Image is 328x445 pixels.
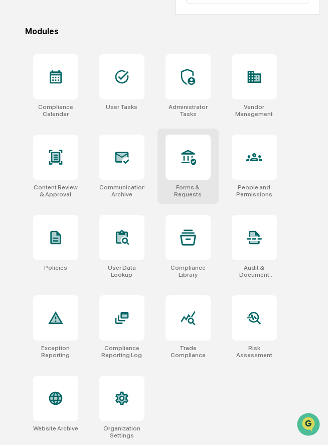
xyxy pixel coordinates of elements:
div: Vendor Management [232,103,277,118]
div: User Data Lookup [99,264,144,278]
a: 🖐️Preclearance [6,123,69,141]
div: Policies [44,264,67,271]
div: Trade Compliance [166,345,211,359]
a: Powered byPylon [71,170,121,178]
div: Compliance Calendar [33,103,78,118]
span: Pylon [100,170,121,178]
div: Content Review & Approval [33,184,78,198]
div: Communications Archive [99,184,144,198]
div: Exception Reporting [33,345,78,359]
div: Modules [25,27,320,36]
div: Compliance Reporting Log [99,345,144,359]
div: Audit & Document Logs [232,264,277,278]
p: How can we help? [10,21,183,37]
img: 1746055101610-c473b297-6a78-478c-a979-82029cc54cd1 [10,77,28,95]
iframe: Open customer support [296,412,323,439]
div: People and Permissions [232,184,277,198]
div: 🔎 [10,147,18,155]
div: Website Archive [33,425,78,432]
div: User Tasks [106,103,137,110]
span: Attestations [83,127,124,137]
a: 🔎Data Lookup [6,142,67,160]
div: Forms & Requests [166,184,211,198]
div: Risk Assessment [232,345,277,359]
div: 🖐️ [10,128,18,136]
div: We're available if you need us! [34,87,127,95]
div: Administrator Tasks [166,103,211,118]
span: Data Lookup [20,146,63,156]
div: Start new chat [34,77,165,87]
button: Start new chat [171,80,183,92]
div: 🗄️ [73,128,81,136]
a: 🗄️Attestations [69,123,128,141]
div: Compliance Library [166,264,211,278]
span: Preclearance [20,127,65,137]
div: Organization Settings [99,425,144,439]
